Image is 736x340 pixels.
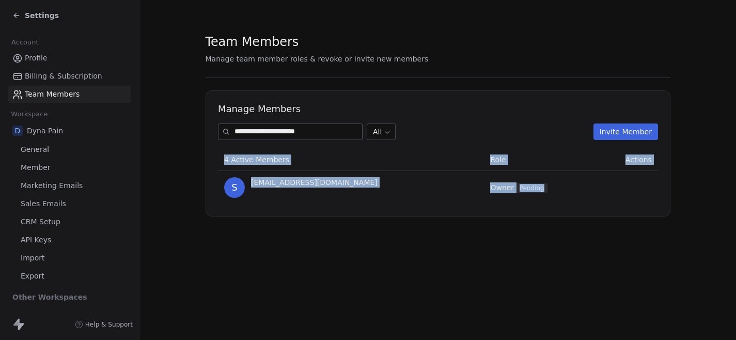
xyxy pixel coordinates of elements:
[251,177,378,188] span: [EMAIL_ADDRESS][DOMAIN_NAME]
[12,126,23,136] span: D
[21,162,51,173] span: Member
[8,86,131,103] a: Team Members
[25,89,80,100] span: Team Members
[8,213,131,230] a: CRM Setup
[224,177,245,198] span: s
[8,268,131,285] a: Export
[12,10,59,21] a: Settings
[625,156,651,164] span: Actions
[85,320,133,329] span: Help & Support
[75,320,133,329] a: Help & Support
[25,10,59,21] span: Settings
[8,250,131,267] a: Import
[21,271,44,282] span: Export
[224,156,289,164] span: 4 Active Members
[490,183,547,192] span: Owner
[8,141,131,158] a: General
[7,106,52,122] span: Workspace
[8,68,131,85] a: Billing & Subscription
[21,180,83,191] span: Marketing Emails
[8,289,91,305] span: Other Workspaces
[8,50,131,67] a: Profile
[593,123,657,140] button: Invite Member
[8,159,131,176] a: Member
[516,183,547,193] span: Pending
[8,195,131,212] a: Sales Emails
[21,235,51,245] span: API Keys
[21,144,49,155] span: General
[21,217,60,227] span: CRM Setup
[206,34,299,50] span: Team Members
[8,231,131,249] a: API Keys
[21,253,44,264] span: Import
[21,198,66,209] span: Sales Emails
[7,35,43,50] span: Account
[8,177,131,194] a: Marketing Emails
[25,53,48,64] span: Profile
[490,156,506,164] span: Role
[206,55,429,63] span: Manage team member roles & revoke or invite new members
[218,103,658,115] h1: Manage Members
[27,126,63,136] span: Dyna Pain
[25,71,102,82] span: Billing & Subscription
